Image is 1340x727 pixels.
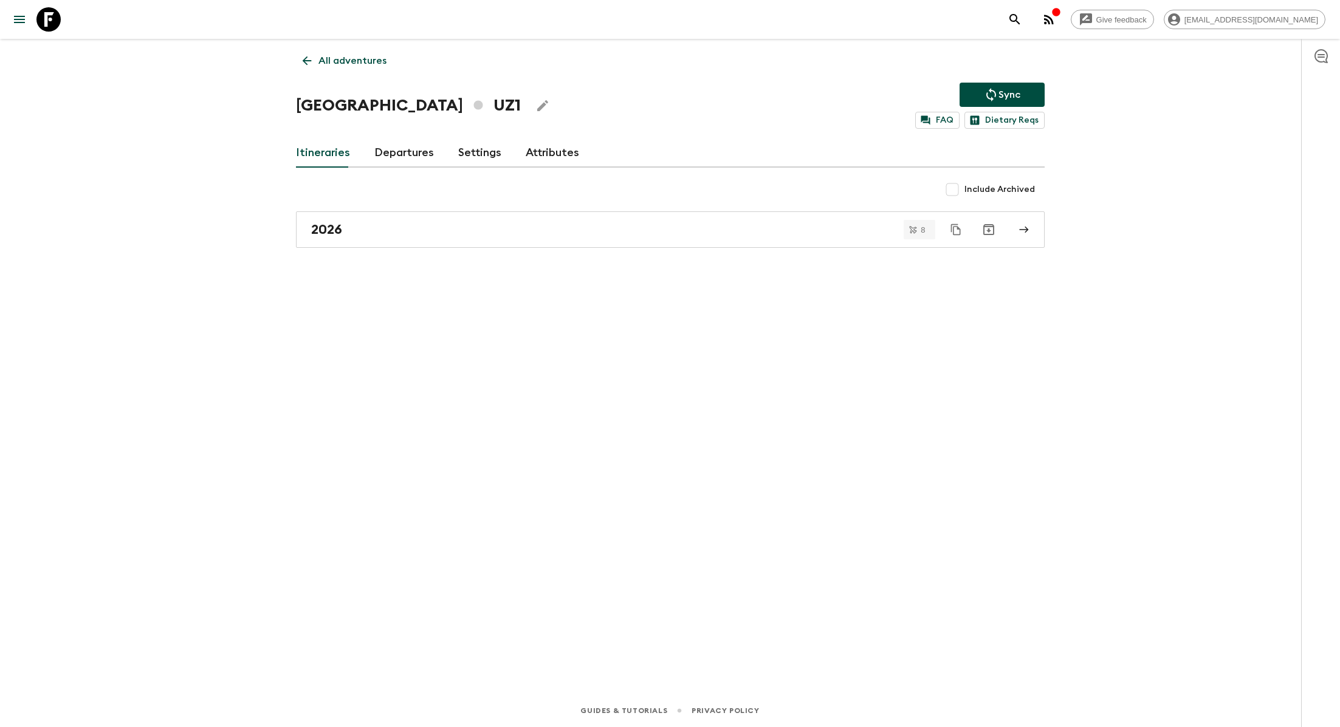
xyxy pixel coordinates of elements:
[531,94,555,118] button: Edit Adventure Title
[1090,15,1153,24] span: Give feedback
[296,138,350,168] a: Itineraries
[915,112,960,129] a: FAQ
[1164,10,1325,29] div: [EMAIL_ADDRESS][DOMAIN_NAME]
[296,49,393,73] a: All adventures
[998,87,1020,102] p: Sync
[374,138,434,168] a: Departures
[1003,7,1027,32] button: search adventures
[7,7,32,32] button: menu
[296,211,1045,248] a: 2026
[318,53,387,68] p: All adventures
[945,219,967,241] button: Duplicate
[580,704,667,717] a: Guides & Tutorials
[458,138,501,168] a: Settings
[1178,15,1325,24] span: [EMAIL_ADDRESS][DOMAIN_NAME]
[526,138,579,168] a: Attributes
[913,226,932,234] span: 8
[296,94,521,118] h1: [GEOGRAPHIC_DATA] UZ1
[960,83,1045,107] button: Sync adventure departures to the booking engine
[964,183,1035,196] span: Include Archived
[977,217,1001,242] button: Archive
[964,112,1045,129] a: Dietary Reqs
[1071,10,1154,29] a: Give feedback
[692,704,759,717] a: Privacy Policy
[311,222,342,237] h2: 2026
